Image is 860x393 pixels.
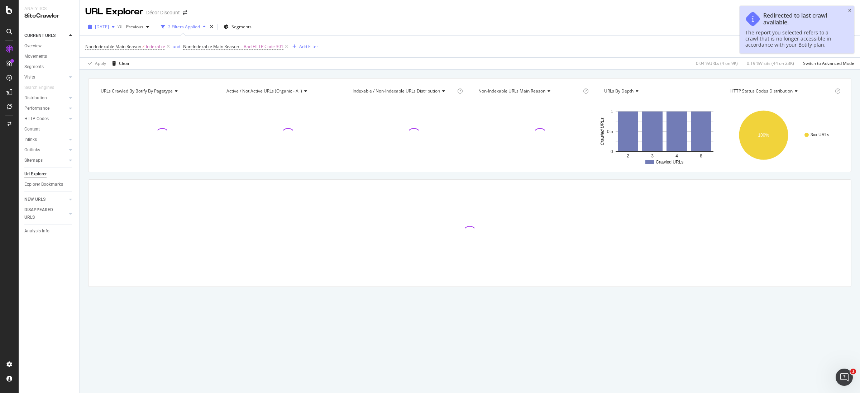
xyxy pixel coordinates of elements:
[763,12,841,26] div: Redirected to last crawl available.
[803,60,854,66] div: Switch to Advanced Mode
[758,133,769,138] text: 100%
[24,6,73,12] div: Analytics
[24,170,47,178] div: Url Explorer
[118,23,123,29] span: vs
[24,42,42,50] div: Overview
[850,369,856,374] span: 1
[19,19,81,24] div: Domaine: [DOMAIN_NAME]
[240,43,243,49] span: =
[82,42,88,47] img: tab_keywords_by_traffic_grey.svg
[24,42,74,50] a: Overview
[607,129,613,134] text: 0.5
[351,85,456,97] h4: Indexable / Non-Indexable URLs Distribution
[173,43,180,49] div: and
[745,29,841,48] div: The report you selected refers to a crawl that is no longer accessible in accordance with your Bo...
[24,84,54,91] div: Search Engines
[221,21,254,33] button: Segments
[24,181,74,188] a: Explorer Bookmarks
[142,43,145,49] span: ≠
[24,84,61,91] a: Search Engines
[729,85,833,97] h4: HTTP Status Codes Distribution
[101,88,173,94] span: URLs Crawled By Botify By pagetype
[24,227,74,235] a: Analysis Info
[24,94,67,102] a: Distribution
[183,43,239,49] span: Non-Indexable Main Reason
[90,42,108,47] div: Mots-clés
[24,115,49,123] div: HTTP Codes
[603,85,713,97] h4: URLs by Depth
[24,12,73,20] div: SiteCrawler
[290,42,318,51] button: Add Filter
[675,153,678,158] text: 4
[723,104,846,166] svg: A chart.
[244,42,283,52] span: Bad HTTP Code 301
[477,85,582,97] h4: Non-Indexable URLs Main Reason
[24,53,74,60] a: Movements
[99,85,210,97] h4: URLs Crawled By Botify By pagetype
[24,136,67,143] a: Inlinks
[24,136,37,143] div: Inlinks
[109,58,130,69] button: Clear
[747,60,794,66] div: 0.19 % Visits ( 44 on 23K )
[158,21,209,33] button: 2 Filters Applied
[226,88,302,94] span: Active / Not Active URLs (organic - all)
[353,88,440,94] span: Indexable / Non-Indexable URLs distribution
[24,32,56,39] div: CURRENT URLS
[20,11,35,17] div: v 4.0.25
[24,206,61,221] div: DISAPPEARED URLS
[123,24,143,30] span: Previous
[24,53,47,60] div: Movements
[24,196,67,203] a: NEW URLS
[231,24,252,30] span: Segments
[209,23,215,30] div: times
[24,157,67,164] a: Sitemaps
[24,157,43,164] div: Sitemaps
[95,60,106,66] div: Apply
[24,94,47,102] div: Distribution
[11,19,17,24] img: website_grey.svg
[611,109,613,114] text: 1
[24,63,44,71] div: Segments
[651,153,654,158] text: 3
[811,132,829,137] text: 3xx URLs
[24,74,35,81] div: Visits
[24,105,67,112] a: Performance
[24,227,49,235] div: Analysis Info
[730,88,793,94] span: HTTP Status Codes Distribution
[848,9,851,13] div: close toast
[85,43,141,49] span: Non-Indexable Main Reason
[24,196,46,203] div: NEW URLS
[85,58,106,69] button: Apply
[656,160,683,165] text: Crawled URLs
[611,149,613,154] text: 0
[836,369,853,386] iframe: Intercom live chat
[700,153,702,158] text: 8
[11,11,17,17] img: logo_orange.svg
[24,146,67,154] a: Outlinks
[183,10,187,15] div: arrow-right-arrow-left
[168,24,200,30] div: 2 Filters Applied
[85,21,118,33] button: [DATE]
[119,60,130,66] div: Clear
[696,60,738,66] div: 0.04 % URLs ( 4 on 9K )
[24,170,74,178] a: Url Explorer
[225,85,335,97] h4: Active / Not Active URLs
[24,181,63,188] div: Explorer Bookmarks
[24,126,74,133] a: Content
[38,42,55,47] div: Domaine
[24,74,67,81] a: Visits
[24,146,40,154] div: Outlinks
[24,63,74,71] a: Segments
[627,153,629,158] text: 2
[85,6,143,18] div: URL Explorer
[24,206,67,221] a: DISAPPEARED URLS
[24,32,67,39] a: CURRENT URLS
[478,88,545,94] span: Non-Indexable URLs Main Reason
[30,42,35,47] img: tab_domain_overview_orange.svg
[146,9,180,16] div: Décor Discount
[800,58,854,69] button: Switch to Advanced Mode
[597,104,720,166] div: A chart.
[600,118,605,145] text: Crawled URLs
[24,126,40,133] div: Content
